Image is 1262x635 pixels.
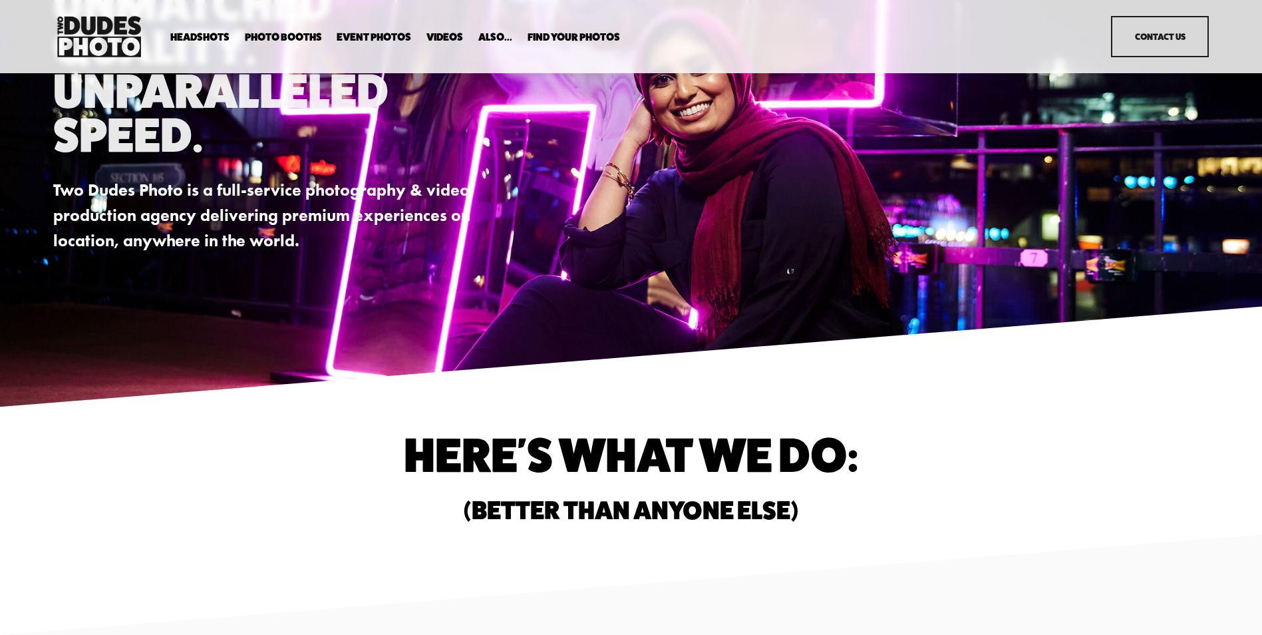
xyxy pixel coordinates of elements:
span: Headshots [170,32,230,43]
a: folder dropdown [478,31,512,43]
a: folder dropdown [170,31,230,43]
h1: Here's What We do: [198,433,1064,477]
h2: (Better than anyone else) [198,498,1064,523]
a: Contact Us [1111,16,1209,57]
img: Two Dudes Photo | Headshots, Portraits &amp; Photo Booths [53,13,145,61]
a: Event Photos [337,31,411,43]
span: Photo Booths [245,32,322,43]
strong: Two Dudes Photo is a full-service photography & video production agency delivering premium experi... [53,180,474,250]
span: Find Your Photos [528,32,620,43]
a: Videos [426,31,463,43]
a: folder dropdown [528,31,620,43]
a: folder dropdown [245,31,322,43]
span: Also... [478,32,512,43]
